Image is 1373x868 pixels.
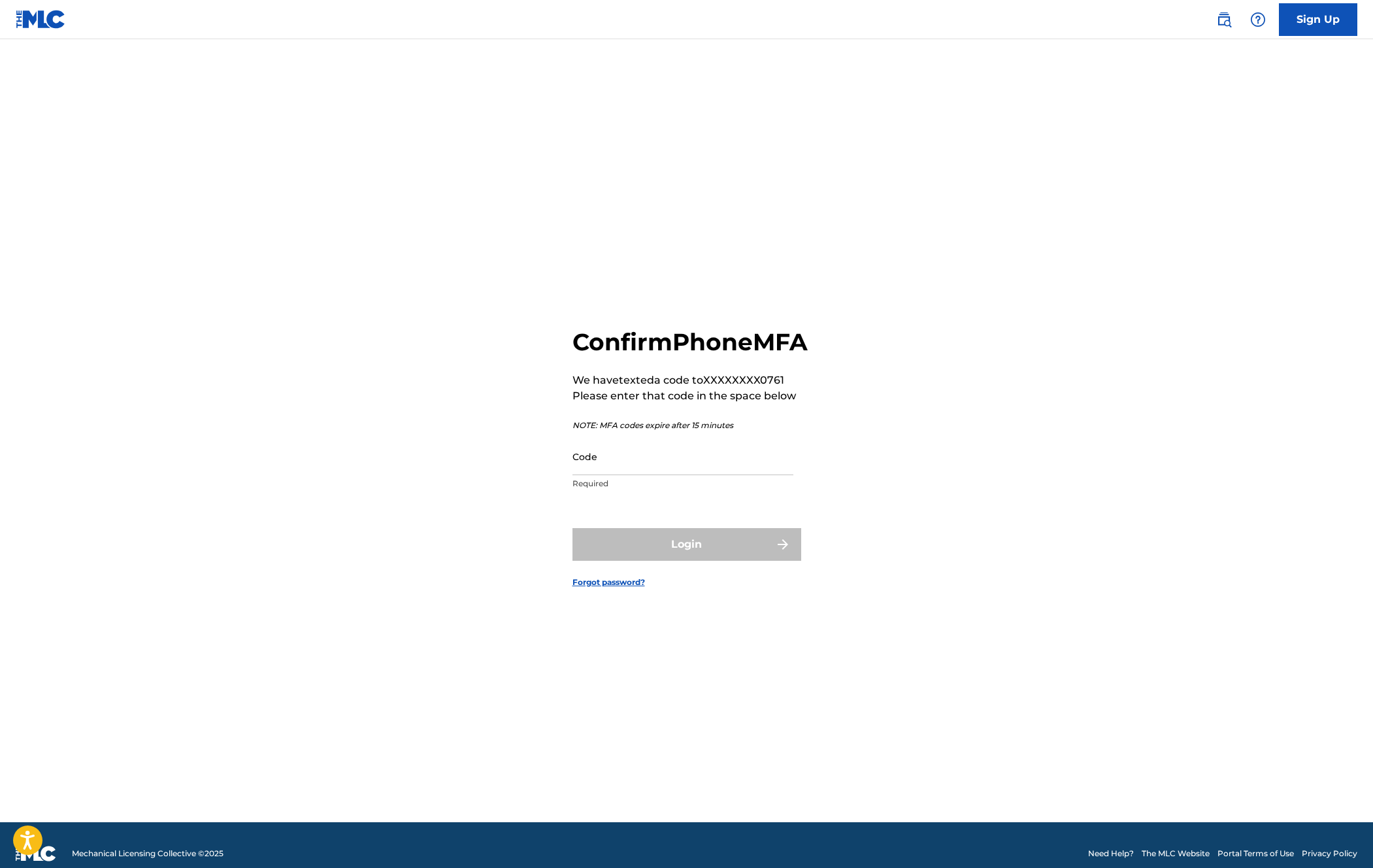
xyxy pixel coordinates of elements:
p: Required [572,478,793,490]
div: Help [1245,7,1271,33]
h2: Confirm Phone MFA [572,327,808,357]
a: Forgot password? [572,576,645,588]
a: Sign Up [1279,3,1357,36]
p: We have texted a code to XXXXXXXX0761 [572,373,808,388]
p: NOTE: MFA codes expire after 15 minutes [572,420,808,431]
img: MLC Logo [16,10,66,29]
span: Mechanical Licensing Collective © 2025 [72,848,223,860]
a: Privacy Policy [1302,848,1357,860]
img: help [1250,12,1266,27]
a: Public Search [1211,7,1237,33]
a: Need Help? [1088,848,1134,860]
a: Portal Terms of Use [1217,848,1294,860]
a: The MLC Website [1142,848,1210,860]
p: Please enter that code in the space below [572,388,808,404]
img: search [1216,12,1232,27]
img: logo [16,846,56,861]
